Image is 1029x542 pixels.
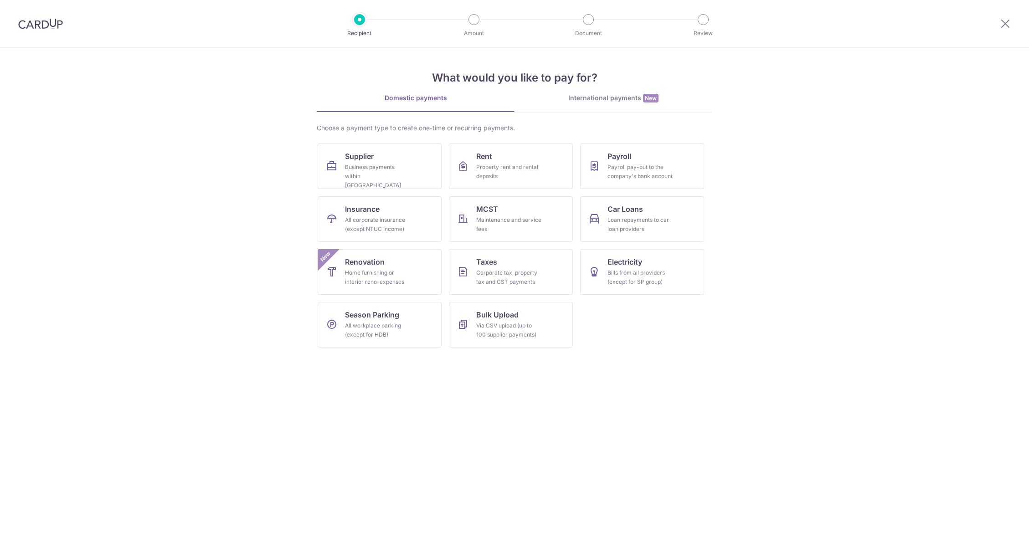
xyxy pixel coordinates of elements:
[345,321,411,339] div: All workplace parking (except for HDB)
[580,196,704,242] a: Car LoansLoan repayments to car loan providers
[440,29,508,38] p: Amount
[476,163,542,181] div: Property rent and rental deposits
[607,256,642,267] span: Electricity
[476,215,542,234] div: Maintenance and service fees
[318,196,442,242] a: InsuranceAll corporate insurance (except NTUC Income)
[476,321,542,339] div: Via CSV upload (up to 100 supplier payments)
[476,309,519,320] span: Bulk Upload
[318,143,442,189] a: SupplierBusiness payments within [GEOGRAPHIC_DATA]
[476,151,492,162] span: Rent
[643,94,659,102] span: New
[514,93,712,103] div: International payments
[449,249,573,295] a: TaxesCorporate tax, property tax and GST payments
[607,268,673,286] div: Bills from all providers (except for SP group)
[580,143,704,189] a: PayrollPayroll pay-out to the company's bank account
[318,249,333,264] span: New
[345,256,385,267] span: Renovation
[607,163,673,181] div: Payroll pay-out to the company's bank account
[326,29,393,38] p: Recipient
[317,93,514,102] div: Domestic payments
[345,268,411,286] div: Home furnishing or interior reno-expenses
[18,18,63,29] img: CardUp
[317,70,712,86] h4: What would you like to pay for?
[607,151,631,162] span: Payroll
[345,204,380,215] span: Insurance
[669,29,737,38] p: Review
[345,215,411,234] div: All corporate insurance (except NTUC Income)
[318,249,442,295] a: RenovationHome furnishing or interior reno-expensesNew
[607,215,673,234] div: Loan repayments to car loan providers
[476,256,497,267] span: Taxes
[449,143,573,189] a: RentProperty rent and rental deposits
[555,29,622,38] p: Document
[449,302,573,348] a: Bulk UploadVia CSV upload (up to 100 supplier payments)
[318,302,442,348] a: Season ParkingAll workplace parking (except for HDB)
[476,268,542,286] div: Corporate tax, property tax and GST payments
[449,196,573,242] a: MCSTMaintenance and service fees
[345,309,399,320] span: Season Parking
[345,163,411,190] div: Business payments within [GEOGRAPHIC_DATA]
[607,204,643,215] span: Car Loans
[476,204,498,215] span: MCST
[317,123,712,133] div: Choose a payment type to create one-time or recurring payments.
[345,151,374,162] span: Supplier
[580,249,704,295] a: ElectricityBills from all providers (except for SP group)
